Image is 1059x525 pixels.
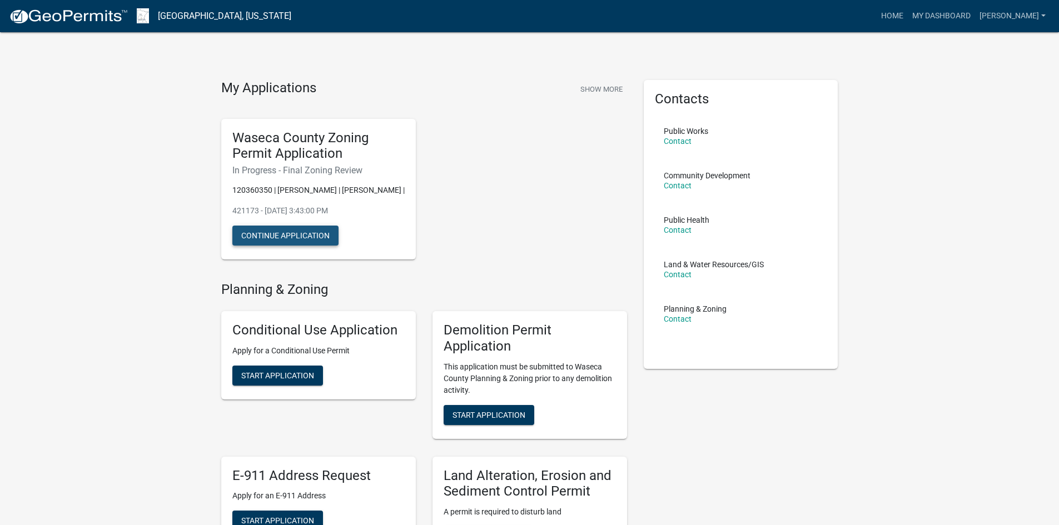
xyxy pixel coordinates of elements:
h5: Waseca County Zoning Permit Application [232,130,405,162]
p: This application must be submitted to Waseca County Planning & Zoning prior to any demolition act... [444,361,616,396]
h5: Demolition Permit Application [444,322,616,354]
p: Apply for a Conditional Use Permit [232,345,405,357]
span: Start Application [453,410,525,419]
h6: In Progress - Final Zoning Review [232,165,405,176]
h5: Conditional Use Application [232,322,405,338]
a: Contact [664,181,692,190]
span: Start Application [241,516,314,525]
h5: E-911 Address Request [232,468,405,484]
a: Contact [664,314,692,323]
p: Land & Water Resources/GIS [664,261,764,268]
p: Apply for an E-911 Address [232,490,405,502]
button: Show More [576,80,627,98]
button: Start Application [232,366,323,386]
a: [GEOGRAPHIC_DATA], [US_STATE] [158,7,291,26]
img: Waseca County, Minnesota [137,8,149,23]
a: My Dashboard [908,6,975,27]
h5: Land Alteration, Erosion and Sediment Control Permit [444,468,616,500]
p: A permit is required to disturb land [444,506,616,518]
button: Start Application [444,405,534,425]
h5: Contacts [655,91,827,107]
p: Public Health [664,216,709,224]
h4: Planning & Zoning [221,282,627,298]
span: Start Application [241,371,314,379]
p: Planning & Zoning [664,305,727,313]
p: Community Development [664,172,750,179]
a: Contact [664,226,692,234]
button: Continue Application [232,226,339,246]
a: Home [877,6,908,27]
p: 120360350 | [PERSON_NAME] | [PERSON_NAME] | [232,184,405,196]
p: Public Works [664,127,708,135]
a: Contact [664,270,692,279]
p: 421173 - [DATE] 3:43:00 PM [232,205,405,217]
h4: My Applications [221,80,316,97]
a: Contact [664,137,692,146]
a: [PERSON_NAME] [975,6,1050,27]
